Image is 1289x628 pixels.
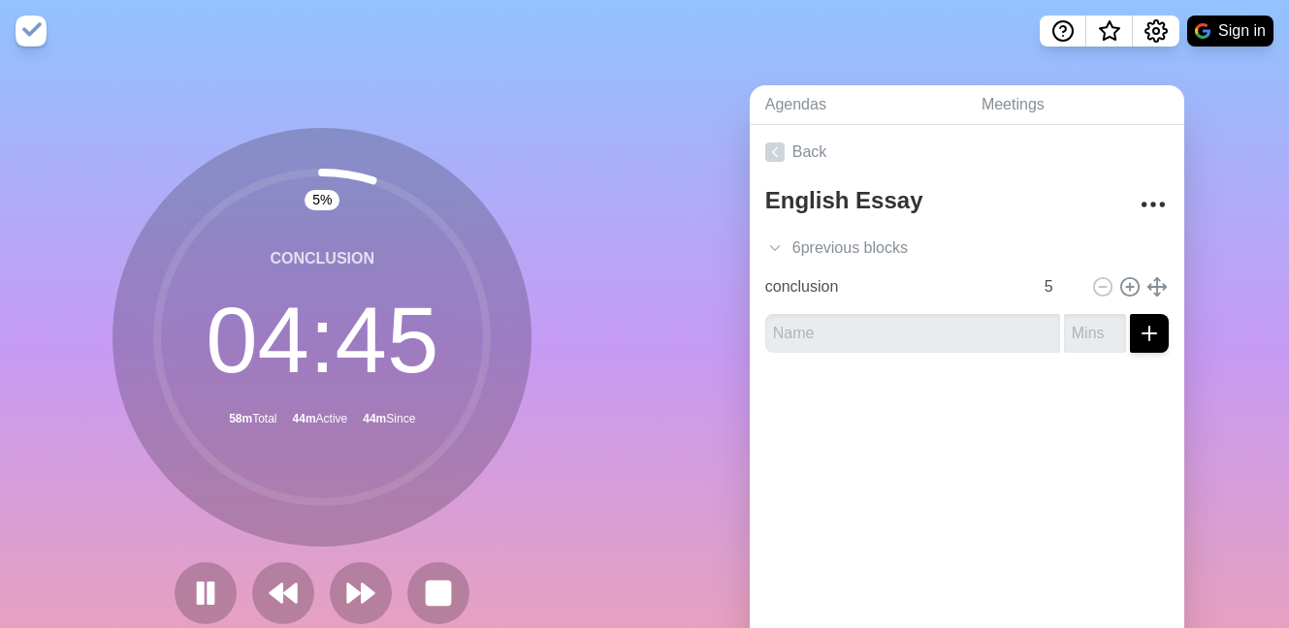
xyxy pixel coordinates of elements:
input: Name [757,267,1033,306]
a: Meetings [966,85,1184,125]
button: More [1134,185,1173,224]
span: s [900,236,908,260]
div: 6 previous block [750,229,1184,267]
a: Agendas [750,85,966,125]
img: timeblocks logo [16,16,47,47]
a: Back [750,125,1184,179]
button: Settings [1133,16,1179,47]
button: What’s new [1086,16,1133,47]
input: Mins [1064,314,1126,353]
button: Sign in [1187,16,1273,47]
input: Name [765,314,1060,353]
button: Help [1040,16,1086,47]
input: Mins [1037,267,1083,306]
img: google logo [1195,23,1210,39]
